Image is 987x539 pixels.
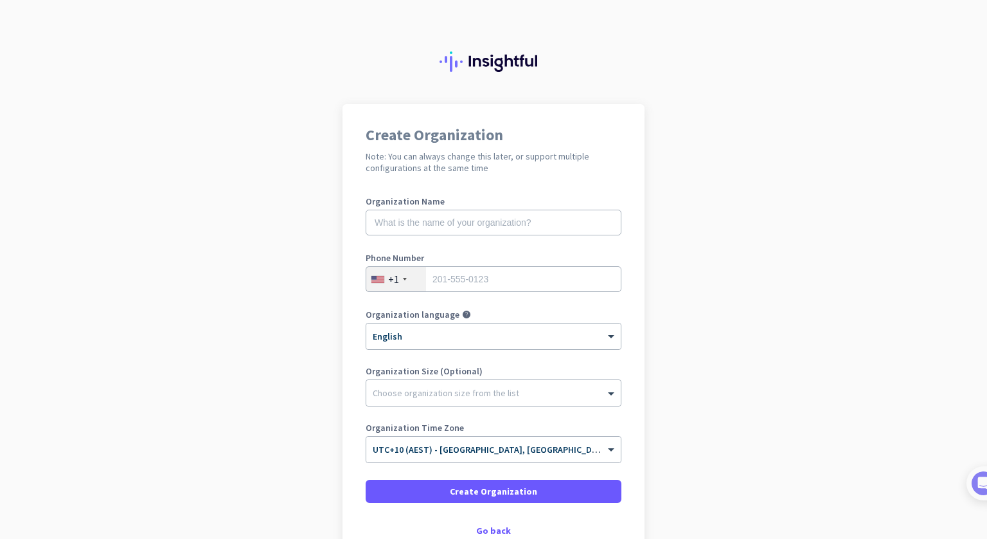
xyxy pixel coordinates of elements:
[366,151,621,174] h2: Note: You can always change this later, or support multiple configurations at the same time
[366,210,621,235] input: What is the name of your organization?
[366,253,621,262] label: Phone Number
[440,51,547,72] img: Insightful
[366,127,621,143] h1: Create Organization
[450,485,537,498] span: Create Organization
[366,423,621,432] label: Organization Time Zone
[366,197,621,206] label: Organization Name
[366,480,621,503] button: Create Organization
[366,310,459,319] label: Organization language
[366,367,621,376] label: Organization Size (Optional)
[366,266,621,292] input: 201-555-0123
[388,273,399,286] div: +1
[462,310,471,319] i: help
[366,526,621,535] div: Go back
